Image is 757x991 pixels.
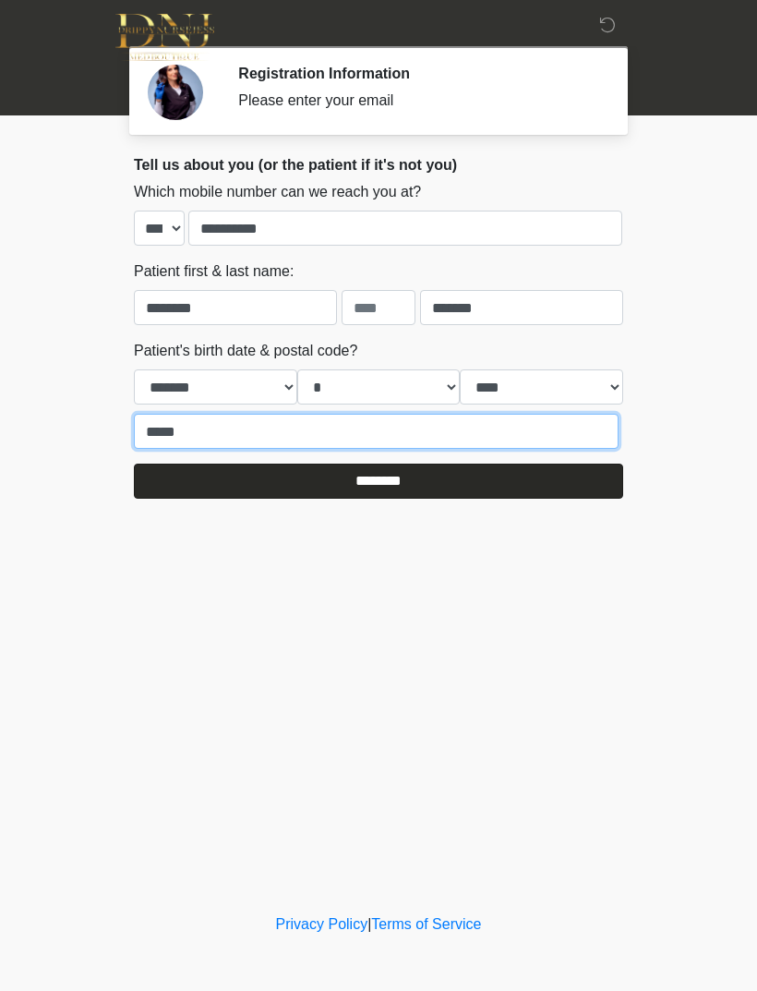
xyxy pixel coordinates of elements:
[148,65,203,120] img: Agent Avatar
[134,340,357,362] label: Patient's birth date & postal code?
[115,14,214,61] img: DNJ Med Boutique Logo
[371,916,481,932] a: Terms of Service
[367,916,371,932] a: |
[276,916,368,932] a: Privacy Policy
[238,90,595,112] div: Please enter your email
[134,260,294,283] label: Patient first & last name:
[134,156,623,174] h2: Tell us about you (or the patient if it's not you)
[134,181,421,203] label: Which mobile number can we reach you at?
